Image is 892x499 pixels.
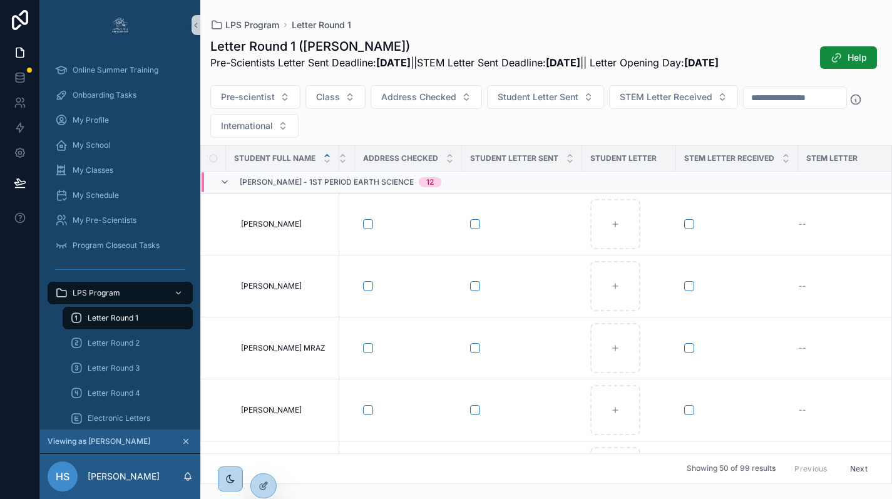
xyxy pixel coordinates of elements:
[620,91,712,103] span: STEM Letter Received
[63,407,193,430] a: Electronic Letters
[241,281,302,291] span: [PERSON_NAME]
[48,234,193,257] a: Program Closeout Tasks
[498,91,578,103] span: Student Letter Sent
[292,19,351,31] a: Letter Round 1
[841,459,876,478] button: Next
[241,343,332,353] a: [PERSON_NAME] MRAZ
[848,51,867,64] span: Help
[241,405,302,415] span: [PERSON_NAME]
[316,91,340,103] span: Class
[48,184,193,207] a: My Schedule
[73,240,160,250] span: Program Closeout Tasks
[799,405,806,415] span: --
[210,38,719,55] h1: Letter Round 1 ([PERSON_NAME])
[73,215,136,225] span: My Pre-Scientists
[684,153,774,163] span: STEM Letter Received
[63,332,193,354] a: Letter Round 2
[40,50,200,430] div: scrollable content
[305,85,366,109] button: Select Button
[376,56,411,69] strong: [DATE]
[210,19,279,31] a: LPS Program
[48,134,193,157] a: My School
[88,363,140,373] span: Letter Round 3
[48,59,193,81] a: Online Summer Training
[799,343,877,353] a: --
[546,56,580,69] strong: [DATE]
[381,91,456,103] span: Address Checked
[88,338,140,348] span: Letter Round 2
[88,388,140,398] span: Letter Round 4
[73,190,119,200] span: My Schedule
[88,470,160,483] p: [PERSON_NAME]
[241,281,332,291] a: [PERSON_NAME]
[73,165,113,175] span: My Classes
[799,343,806,353] span: --
[63,357,193,379] a: Letter Round 3
[241,219,302,229] span: [PERSON_NAME]
[88,413,150,423] span: Electronic Letters
[363,153,438,163] span: Address Checked
[684,56,719,69] strong: [DATE]
[110,15,130,35] img: App logo
[820,46,877,69] button: Help
[210,85,300,109] button: Select Button
[241,219,332,229] a: [PERSON_NAME]
[88,313,138,323] span: Letter Round 1
[371,85,482,109] button: Select Button
[470,153,558,163] span: Student Letter Sent
[48,159,193,182] a: My Classes
[241,343,326,353] span: [PERSON_NAME] MRAZ
[799,281,806,291] span: --
[590,153,657,163] span: Student Letter
[687,464,776,474] span: Showing 50 of 99 results
[225,19,279,31] span: LPS Program
[210,114,299,138] button: Select Button
[487,85,604,109] button: Select Button
[73,90,136,100] span: Onboarding Tasks
[799,281,877,291] a: --
[48,84,193,106] a: Onboarding Tasks
[806,153,858,163] span: STEM Letter
[48,282,193,304] a: LPS Program
[63,307,193,329] a: Letter Round 1
[799,219,877,229] a: --
[73,288,120,298] span: LPS Program
[241,405,332,415] a: [PERSON_NAME]
[234,153,315,163] span: Student Full Name
[221,91,275,103] span: Pre-scientist
[609,85,738,109] button: Select Button
[799,219,806,229] span: --
[240,177,414,187] span: [PERSON_NAME] - 1st period Earth Science
[56,469,69,484] span: HS
[73,115,109,125] span: My Profile
[210,55,719,70] p: Pre-Scientists Letter Sent Deadline: ||STEM Letter Sent Deadline: || Letter Opening Day:
[73,140,110,150] span: My School
[799,405,877,415] a: --
[73,65,158,75] span: Online Summer Training
[221,120,273,132] span: International
[48,109,193,131] a: My Profile
[426,177,434,187] div: 12
[48,209,193,232] a: My Pre-Scientists
[63,382,193,404] a: Letter Round 4
[48,436,150,446] span: Viewing as [PERSON_NAME]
